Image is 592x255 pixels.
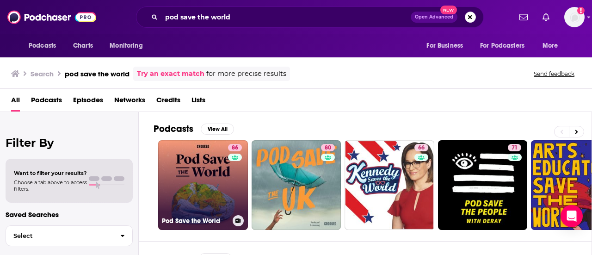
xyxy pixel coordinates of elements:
[114,93,145,112] a: Networks
[14,179,87,192] span: Choose a tab above to access filters.
[6,136,133,149] h2: Filter By
[161,10,411,25] input: Search podcasts, credits, & more...
[6,225,133,246] button: Select
[228,144,242,151] a: 86
[345,140,434,230] a: 66
[321,144,335,151] a: 80
[438,140,528,230] a: 71
[415,15,453,19] span: Open Advanced
[564,7,585,27] img: User Profile
[110,39,142,52] span: Monitoring
[232,143,238,153] span: 86
[536,37,570,55] button: open menu
[6,210,133,219] p: Saved Searches
[158,140,248,230] a: 86Pod Save the World
[418,143,425,153] span: 66
[206,68,286,79] span: for more precise results
[201,124,234,135] button: View All
[539,9,553,25] a: Show notifications dropdown
[31,93,62,112] a: Podcasts
[564,7,585,27] button: Show profile menu
[65,69,129,78] h3: pod save the world
[561,205,583,227] div: Open Intercom Messenger
[440,6,457,14] span: New
[103,37,154,55] button: open menu
[14,170,87,176] span: Want to filter your results?
[474,37,538,55] button: open menu
[543,39,558,52] span: More
[29,39,56,52] span: Podcasts
[137,68,204,79] a: Try an exact match
[154,123,234,135] a: PodcastsView All
[516,9,531,25] a: Show notifications dropdown
[411,12,457,23] button: Open AdvancedNew
[154,123,193,135] h2: Podcasts
[67,37,99,55] a: Charts
[577,7,585,14] svg: Add a profile image
[531,70,577,78] button: Send feedback
[73,39,93,52] span: Charts
[162,217,229,225] h3: Pod Save the World
[426,39,463,52] span: For Business
[325,143,331,153] span: 80
[252,140,341,230] a: 80
[31,69,54,78] h3: Search
[7,8,96,26] img: Podchaser - Follow, Share and Rate Podcasts
[11,93,20,112] a: All
[420,37,475,55] button: open menu
[156,93,180,112] a: Credits
[508,144,521,151] a: 71
[191,93,205,112] a: Lists
[22,37,68,55] button: open menu
[136,6,484,28] div: Search podcasts, credits, & more...
[512,143,518,153] span: 71
[6,233,113,239] span: Select
[414,144,428,151] a: 66
[480,39,524,52] span: For Podcasters
[564,7,585,27] span: Logged in as ShannonHennessey
[73,93,103,112] a: Episodes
